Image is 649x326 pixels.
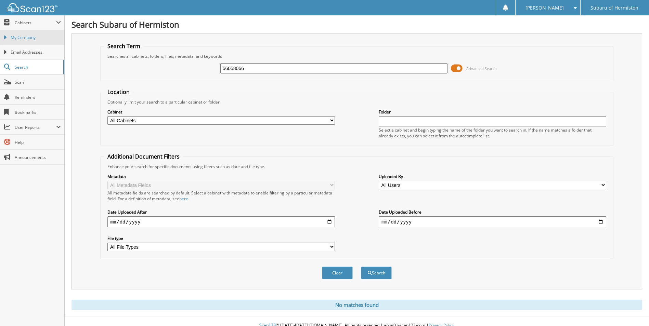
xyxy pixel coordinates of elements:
input: end [379,216,606,227]
label: File type [107,235,335,241]
span: Announcements [15,154,61,160]
legend: Search Term [104,42,144,50]
div: Select a cabinet and begin typing the name of the folder you want to search in. If the name match... [379,127,606,139]
span: My Company [11,35,61,41]
span: Search [15,64,60,70]
span: User Reports [15,124,56,130]
div: Enhance your search for specific documents using filters such as date and file type. [104,164,609,169]
span: Scan [15,79,61,85]
button: Search [361,267,392,279]
label: Metadata [107,174,335,179]
span: Bookmarks [15,109,61,115]
button: Clear [322,267,353,279]
span: Cabinets [15,20,56,26]
label: Cabinet [107,109,335,115]
div: All metadata fields are searched by default. Select a cabinet with metadata to enable filtering b... [107,190,335,202]
legend: Additional Document Filters [104,153,183,160]
iframe: Chat Widget [615,293,649,326]
label: Folder [379,109,606,115]
legend: Location [104,88,133,96]
span: [PERSON_NAME] [525,6,564,10]
span: Reminders [15,94,61,100]
h1: Search Subaru of Hermiston [72,19,642,30]
div: No matches found [72,300,642,310]
div: Optionally limit your search to a particular cabinet or folder [104,99,609,105]
span: Subaru of Hermiston [590,6,638,10]
span: Help [15,139,61,145]
img: scan123-logo-white.svg [7,3,58,12]
input: start [107,216,335,227]
div: Searches all cabinets, folders, files, metadata, and keywords [104,53,609,59]
span: Advanced Search [466,66,497,71]
a: here [179,196,188,202]
span: Email Addresses [11,49,61,55]
label: Date Uploaded Before [379,209,606,215]
label: Date Uploaded After [107,209,335,215]
label: Uploaded By [379,174,606,179]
